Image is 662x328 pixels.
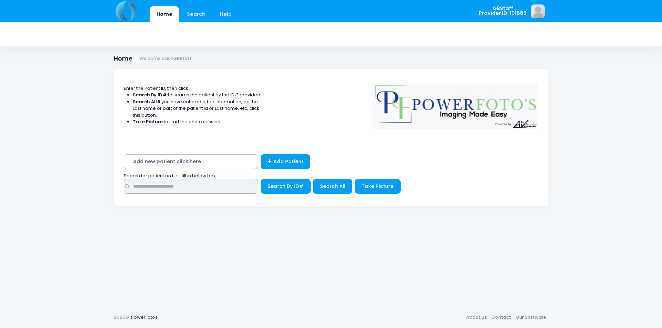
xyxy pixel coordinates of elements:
[320,183,345,190] span: Search All
[531,4,545,18] img: image
[180,6,212,22] a: Search
[464,311,489,324] a: About Us
[489,311,513,324] a: Contact
[479,6,526,16] span: GBStaff Provider ID: 101885
[313,179,352,194] button: Search All
[114,55,192,62] h1: Home
[513,311,548,324] a: Our Software
[131,314,158,320] a: PowerFotos
[261,154,311,169] a: Add Patient
[369,78,542,129] img: Logo
[124,172,217,179] span: Search for patient on file : fill in below box;
[355,179,401,194] button: Take Picture
[173,55,192,61] strong: GBStaff
[261,179,311,194] button: Search By ID#
[133,98,158,105] strong: Search All:
[124,154,258,169] span: Add new patient click here
[140,56,192,61] small: Welcome back
[150,6,179,22] a: Home
[133,92,168,98] strong: Search By ID#:
[133,92,262,98] li: to search the patient by the ID# provided.
[124,85,188,92] span: Enter the Patient ID, then click
[114,314,129,320] span: 2025©
[133,118,164,125] strong: Take Picture:
[133,98,262,119] li: If you have entered other information, eg the Last name or part of the patient id or Last name, e...
[362,183,393,190] span: Take Picture
[268,183,303,190] span: Search By ID#
[133,118,262,125] li: to start the photo session.
[213,6,239,22] a: Help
